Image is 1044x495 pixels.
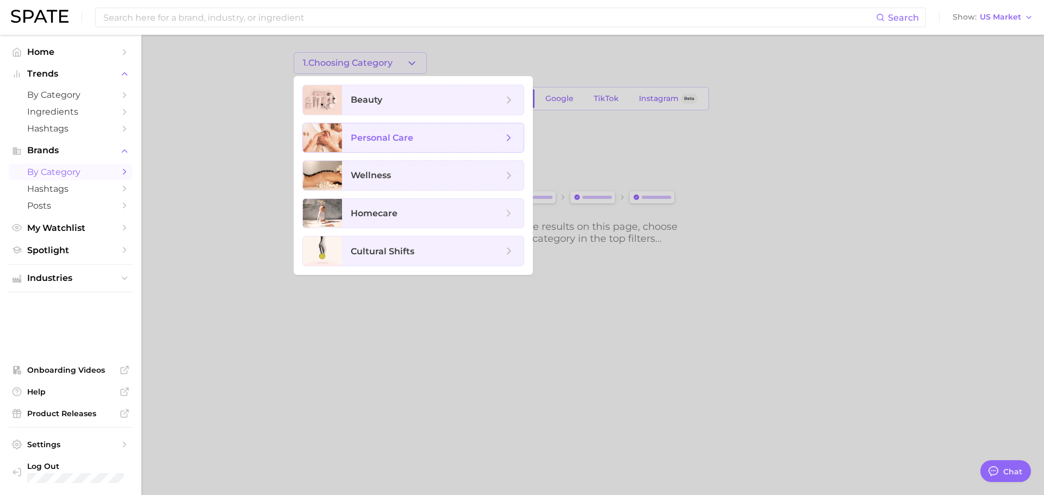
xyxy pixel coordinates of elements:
span: Home [27,47,114,57]
a: Hashtags [9,120,133,137]
a: My Watchlist [9,220,133,236]
a: Spotlight [9,242,133,259]
span: Show [953,14,977,20]
span: wellness [351,170,391,180]
span: Product Releases [27,409,114,418]
a: Posts [9,197,133,214]
span: by Category [27,90,114,100]
a: Product Releases [9,405,133,422]
a: Ingredients [9,103,133,120]
a: Onboarding Videos [9,362,133,378]
span: by Category [27,167,114,177]
span: My Watchlist [27,223,114,233]
a: Log out. Currently logged in with e-mail kimberley2.gravenor@loreal.com. [9,458,133,486]
button: Brands [9,142,133,159]
span: personal care [351,133,413,143]
span: Spotlight [27,245,114,255]
a: Home [9,43,133,60]
a: Settings [9,436,133,453]
span: Log Out [27,461,152,471]
button: ShowUS Market [950,10,1036,24]
span: Onboarding Videos [27,365,114,375]
span: beauty [351,95,382,105]
span: Settings [27,440,114,449]
span: Hashtags [27,123,114,134]
span: Ingredients [27,106,114,117]
span: Help [27,387,114,397]
span: Posts [27,200,114,211]
ul: 1.Choosing Category [294,76,533,275]
img: SPATE [11,10,69,23]
span: Industries [27,273,114,283]
span: US Market [980,14,1021,20]
a: Help [9,384,133,400]
a: by Category [9,164,133,180]
button: Industries [9,270,133,286]
a: by Category [9,86,133,103]
span: Brands [27,146,114,155]
a: Hashtags [9,180,133,197]
span: Hashtags [27,184,114,194]
input: Search here for a brand, industry, or ingredient [102,8,876,27]
span: Search [888,12,919,23]
span: homecare [351,208,397,218]
button: Trends [9,66,133,82]
span: Trends [27,69,114,79]
span: cultural shifts [351,246,414,256]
